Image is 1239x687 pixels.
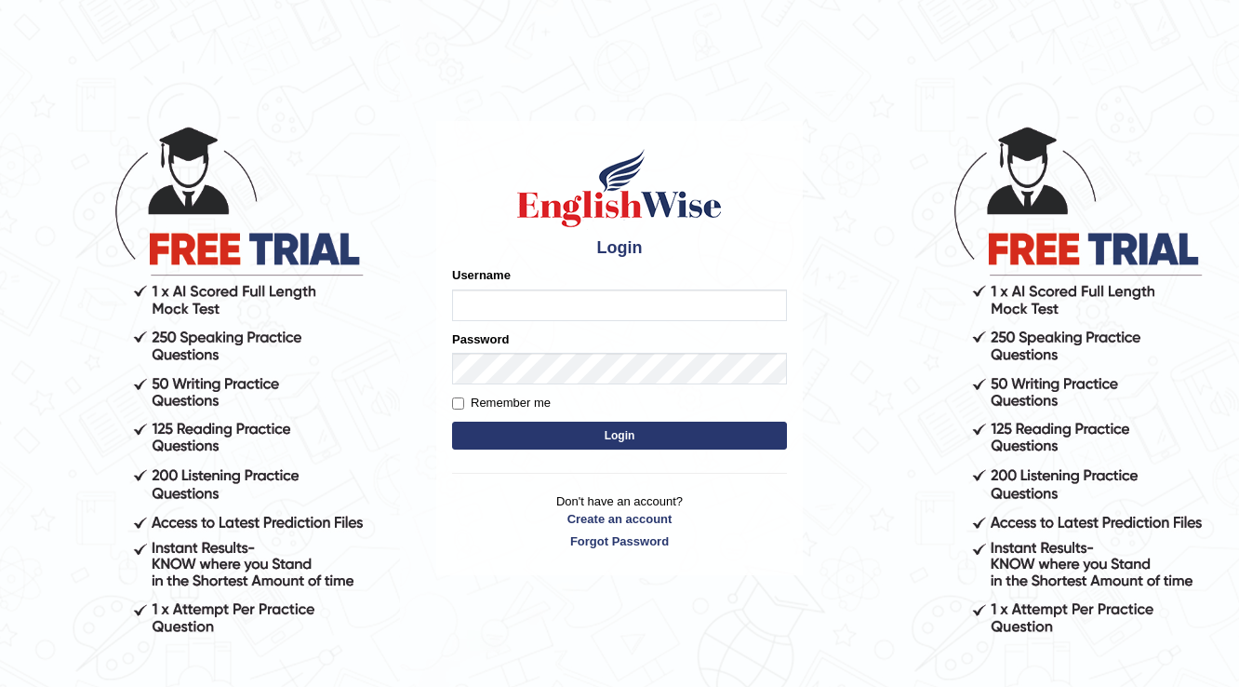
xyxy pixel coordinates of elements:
label: Password [452,330,509,348]
p: Don't have an account? [452,492,787,550]
a: Create an account [452,510,787,528]
label: Remember me [452,394,551,412]
a: Forgot Password [452,532,787,550]
button: Login [452,422,787,450]
label: Username [452,266,511,284]
input: Remember me [452,397,464,410]
h4: Login [452,239,787,258]
img: Logo of English Wise sign in for intelligent practice with AI [513,146,726,230]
